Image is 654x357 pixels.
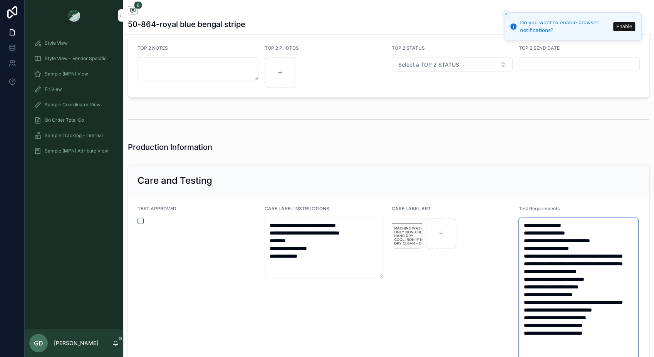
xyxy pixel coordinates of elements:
button: Close toast [502,10,510,18]
span: Sample Tracking - Internal [45,132,103,139]
span: TOP 2 SEND DATE [519,45,560,51]
a: Sample Tracking - Internal [29,129,119,142]
a: Sample (MPN) Attribute View [29,144,119,158]
span: Fit View [45,86,62,92]
a: On Order Total Co [29,113,119,127]
img: App logo [68,9,80,22]
a: Style View [29,36,119,50]
button: 6 [128,6,138,16]
button: Select Button [392,57,513,72]
div: Do you want to enable browser notifications? [520,19,611,34]
span: Style View - Vendor Specific [45,55,107,62]
button: Enable [613,22,635,31]
a: Sample Coordinator View [29,98,119,112]
span: Sample (MPN) View [45,71,88,77]
span: On Order Total Co [45,117,84,123]
a: Style View - Vendor Specific [29,52,119,65]
span: Select a TOP 2 STATUS [398,61,459,69]
span: TOP 2 STATUS [392,45,425,51]
span: TOP 2 PHOTOS [265,45,299,51]
span: TOP 2 NOTES [138,45,168,51]
div: scrollable content [25,31,123,168]
span: Test Requirements [519,206,560,211]
span: CARE LABEL INSTRUCTIONS [265,206,329,211]
span: Sample Coordinator View [45,102,101,108]
span: CARE LABEL ART [392,206,431,211]
span: GD [34,339,43,348]
a: Fit View [29,82,119,96]
h1: Production Information [128,142,212,153]
span: 6 [134,2,142,9]
h1: 50-864-royal blue bengal stripe [128,19,245,30]
a: Sample (MPN) View [29,67,119,81]
span: Sample (MPN) Attribute View [45,148,108,154]
h2: Care and Testing [138,174,212,187]
span: Style View [45,40,68,46]
span: TEST APPROVED [138,206,176,211]
p: [PERSON_NAME] [54,339,98,347]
